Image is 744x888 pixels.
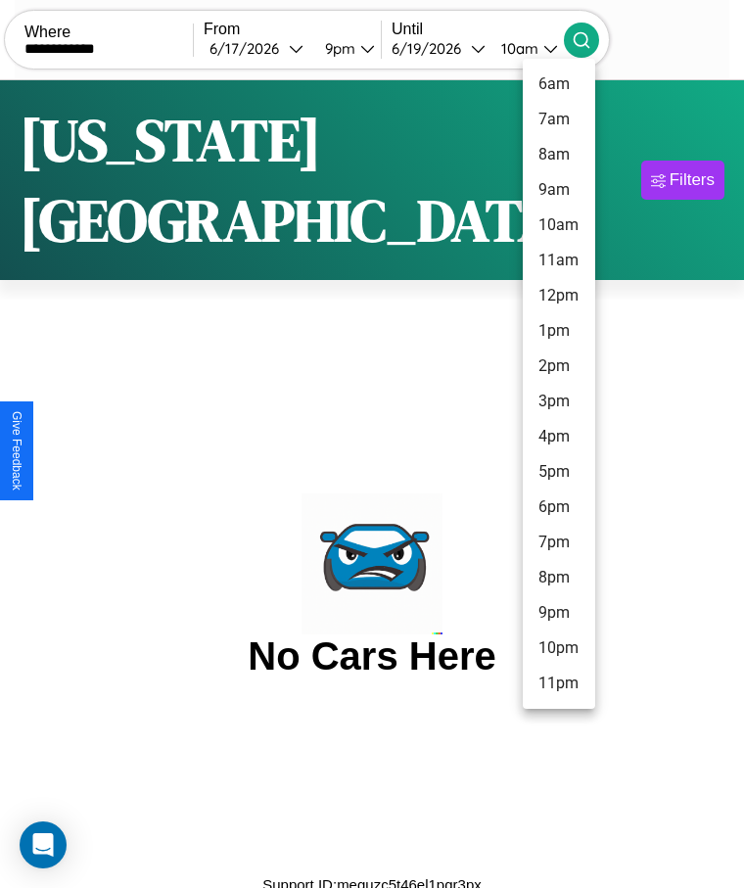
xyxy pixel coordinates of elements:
li: 2pm [523,349,595,384]
li: 5pm [523,454,595,490]
li: 6am [523,67,595,102]
li: 9pm [523,595,595,631]
li: 7am [523,102,595,137]
li: 4pm [523,419,595,454]
div: Give Feedback [10,411,23,491]
li: 6pm [523,490,595,525]
li: 11am [523,243,595,278]
li: 3pm [523,384,595,419]
li: 1pm [523,313,595,349]
li: 11pm [523,666,595,701]
div: Open Intercom Messenger [20,821,67,868]
li: 10pm [523,631,595,666]
li: 10am [523,208,595,243]
li: 7pm [523,525,595,560]
li: 9am [523,172,595,208]
li: 8am [523,137,595,172]
li: 12pm [523,278,595,313]
li: 8pm [523,560,595,595]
